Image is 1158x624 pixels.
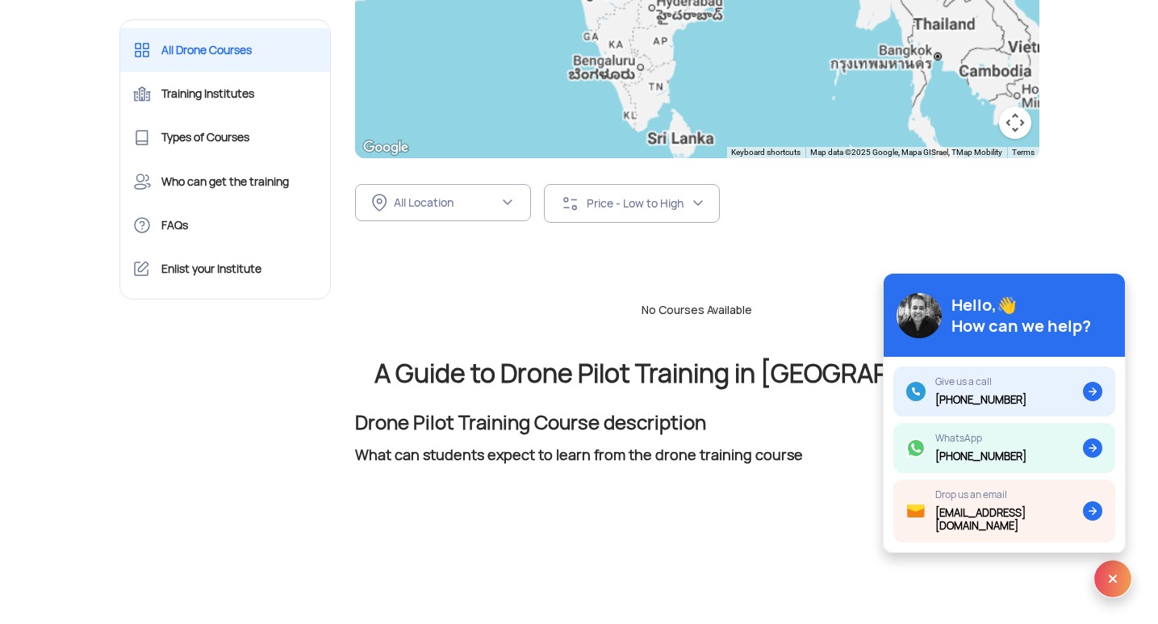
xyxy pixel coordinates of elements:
h2: A Guide to Drone Pilot Training in [GEOGRAPHIC_DATA] [355,360,1039,387]
a: FAQs [120,203,331,247]
h2: Drone Pilot Training Course description [355,413,1039,433]
div: [PHONE_NUMBER] [935,394,1026,407]
a: Types of Courses [120,115,331,159]
div: WhatsApp [935,433,1026,444]
img: img_avatar@2x.png [897,293,942,338]
a: Open this area in Google Maps (opens a new window) [359,137,412,158]
img: ic_whatsapp.svg [906,438,926,458]
img: ic_call.svg [906,382,926,401]
div: All Location [394,195,499,210]
button: All Location [355,184,531,221]
div: Hello,👋 How can we help? [951,295,1091,337]
a: Training Institutes [120,72,331,115]
a: Who can get the training [120,160,331,203]
h3: What can students expect to learn from the drone training course [355,446,1039,465]
div: Price - Low to High [587,196,692,211]
a: WhatsApp[PHONE_NUMBER] [893,423,1115,473]
img: ic_chevron_down.svg [501,196,514,209]
button: Keyboard shortcuts [731,147,801,158]
div: Give us a call [935,376,1026,387]
span: Map data ©2025 Google, Mapa GISrael, TMap Mobility [810,148,1002,157]
img: ic_arrow.svg [1083,501,1102,521]
button: Map camera controls [999,107,1031,139]
img: Google [359,137,412,158]
a: Drop us an email[EMAIL_ADDRESS][DOMAIN_NAME] [893,480,1115,542]
button: Price - Low to High [544,184,720,223]
img: ic_arrow.svg [1083,438,1102,458]
div: [PHONE_NUMBER] [935,450,1026,463]
img: ic_arrow.svg [1083,382,1102,401]
div: Students can expect to learn an extensive curriculum covering a diverse array of subjects and pro... [355,471,1039,568]
div: Drop us an email [935,489,1083,500]
img: ic_location_inActive.svg [372,194,387,211]
div: [EMAIL_ADDRESS][DOMAIN_NAME] [935,507,1083,533]
div: No Courses Available [343,302,1051,318]
a: Terms [1012,148,1035,157]
a: Enlist your Institute [120,247,331,291]
a: All Drone Courses [120,28,331,72]
img: ic_mail.svg [906,501,926,521]
img: ic_x.svg [1093,559,1132,598]
a: Give us a call[PHONE_NUMBER] [893,366,1115,417]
